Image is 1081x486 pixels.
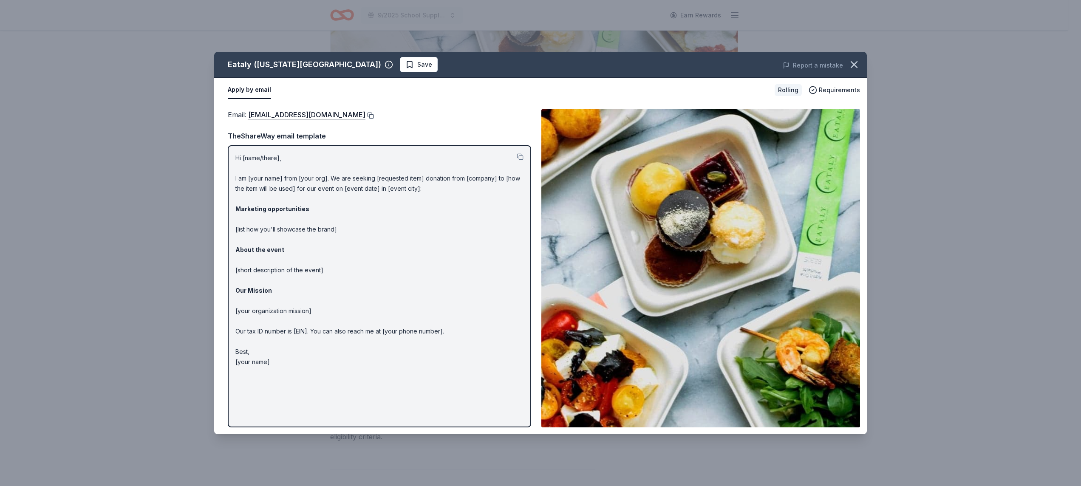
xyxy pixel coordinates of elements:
[235,153,524,367] p: Hi [name/there], I am [your name] from [your org]. We are seeking [requested item] donation from ...
[248,109,365,120] a: [EMAIL_ADDRESS][DOMAIN_NAME]
[783,60,843,71] button: Report a mistake
[228,110,365,119] span: Email :
[400,57,438,72] button: Save
[809,85,860,95] button: Requirements
[775,84,802,96] div: Rolling
[417,59,432,70] span: Save
[235,205,309,212] strong: Marketing opportunities
[819,85,860,95] span: Requirements
[228,58,381,71] div: Eataly ([US_STATE][GEOGRAPHIC_DATA])
[541,109,860,427] img: Image for Eataly (New York City)
[228,130,531,141] div: TheShareWay email template
[235,246,284,253] strong: About the event
[228,81,271,99] button: Apply by email
[235,287,272,294] strong: Our Mission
